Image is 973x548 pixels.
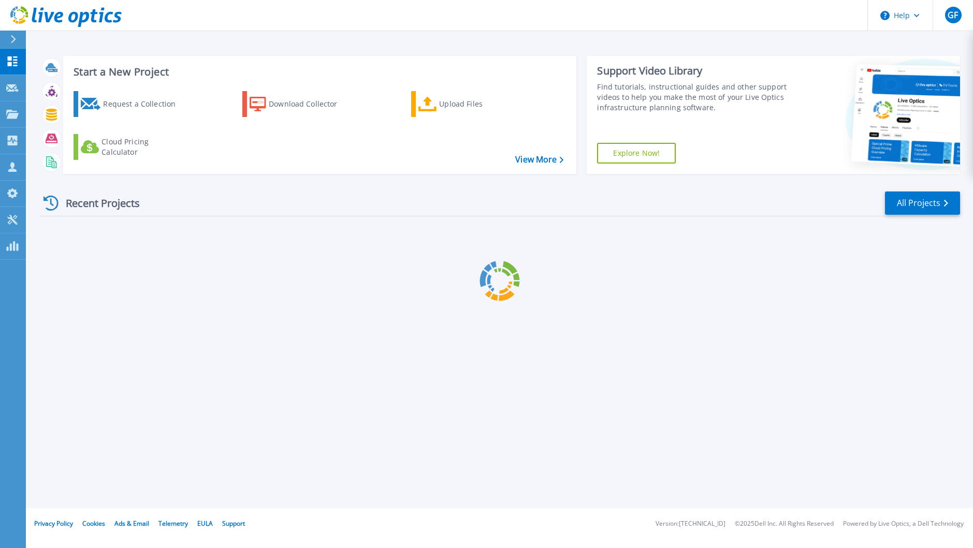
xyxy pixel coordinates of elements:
[74,91,189,117] a: Request a Collection
[103,94,186,114] div: Request a Collection
[242,91,358,117] a: Download Collector
[843,521,964,527] li: Powered by Live Optics, a Dell Technology
[411,91,527,117] a: Upload Files
[101,137,184,157] div: Cloud Pricing Calculator
[948,11,958,19] span: GF
[597,143,676,164] a: Explore Now!
[735,521,834,527] li: © 2025 Dell Inc. All Rights Reserved
[158,519,188,528] a: Telemetry
[222,519,245,528] a: Support
[114,519,149,528] a: Ads & Email
[34,519,73,528] a: Privacy Policy
[74,134,189,160] a: Cloud Pricing Calculator
[439,94,522,114] div: Upload Files
[885,191,960,215] a: All Projects
[597,82,787,113] div: Find tutorials, instructional guides and other support videos to help you make the most of your L...
[82,519,105,528] a: Cookies
[269,94,352,114] div: Download Collector
[515,155,563,165] a: View More
[40,190,154,216] div: Recent Projects
[597,64,787,78] div: Support Video Library
[197,519,213,528] a: EULA
[74,66,563,78] h3: Start a New Project
[656,521,725,527] li: Version: [TECHNICAL_ID]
